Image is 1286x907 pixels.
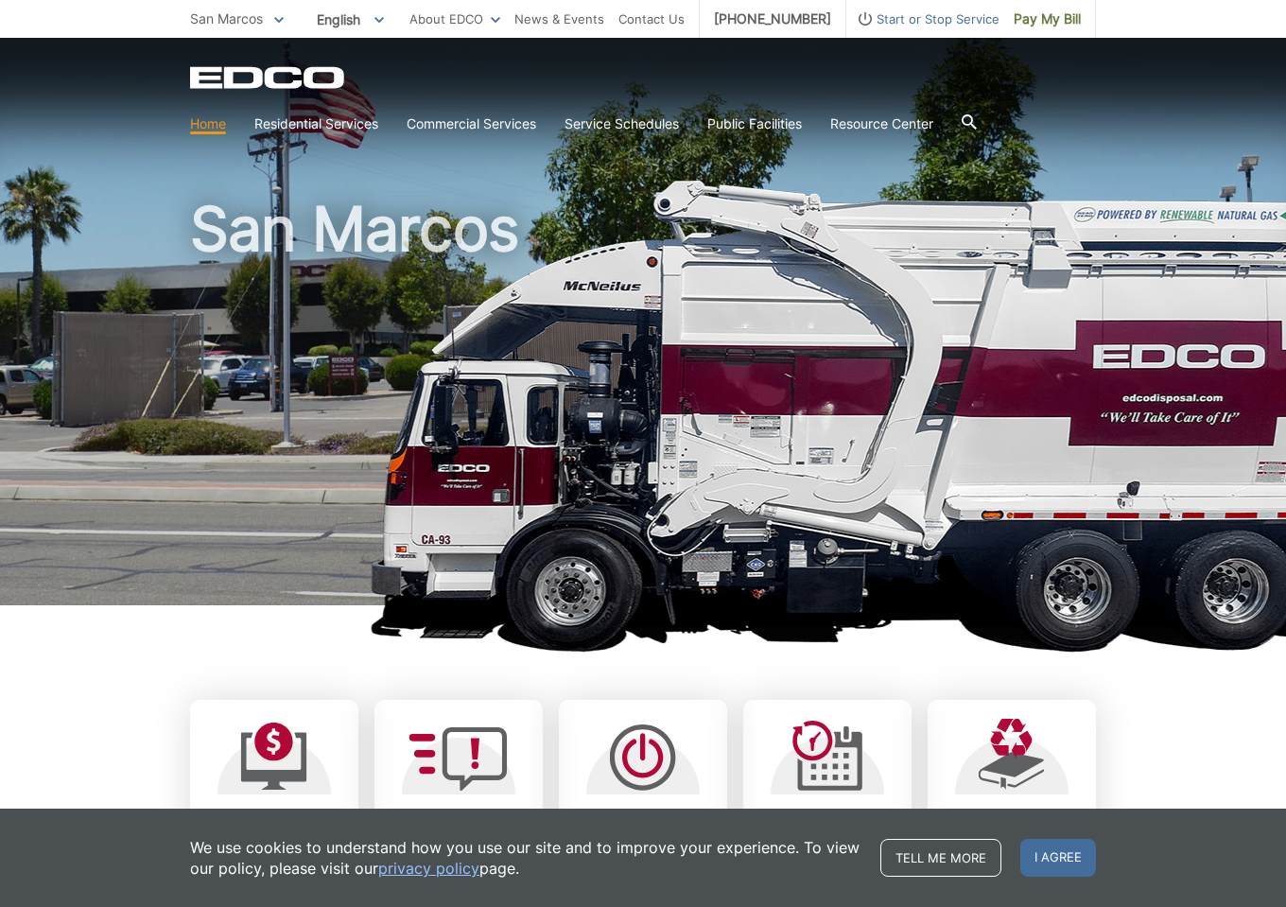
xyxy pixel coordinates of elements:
p: We use cookies to understand how you use our site and to improve your experience. To view our pol... [190,837,861,879]
a: privacy policy [378,858,479,879]
a: News & Events [514,9,604,29]
a: Commercial Services [407,113,536,134]
span: San Marcos [190,10,263,26]
a: EDCD logo. Return to the homepage. [190,66,347,89]
a: Residential Services [254,113,378,134]
a: Service Schedules [565,113,679,134]
h1: San Marcos [190,199,1096,614]
span: Pay My Bill [1014,9,1081,29]
a: About EDCO [409,9,500,29]
span: English [303,4,398,35]
a: Contact Us [618,9,685,29]
a: Home [190,113,226,134]
a: Tell me more [880,839,1001,877]
a: Public Facilities [707,113,802,134]
a: Resource Center [830,113,933,134]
